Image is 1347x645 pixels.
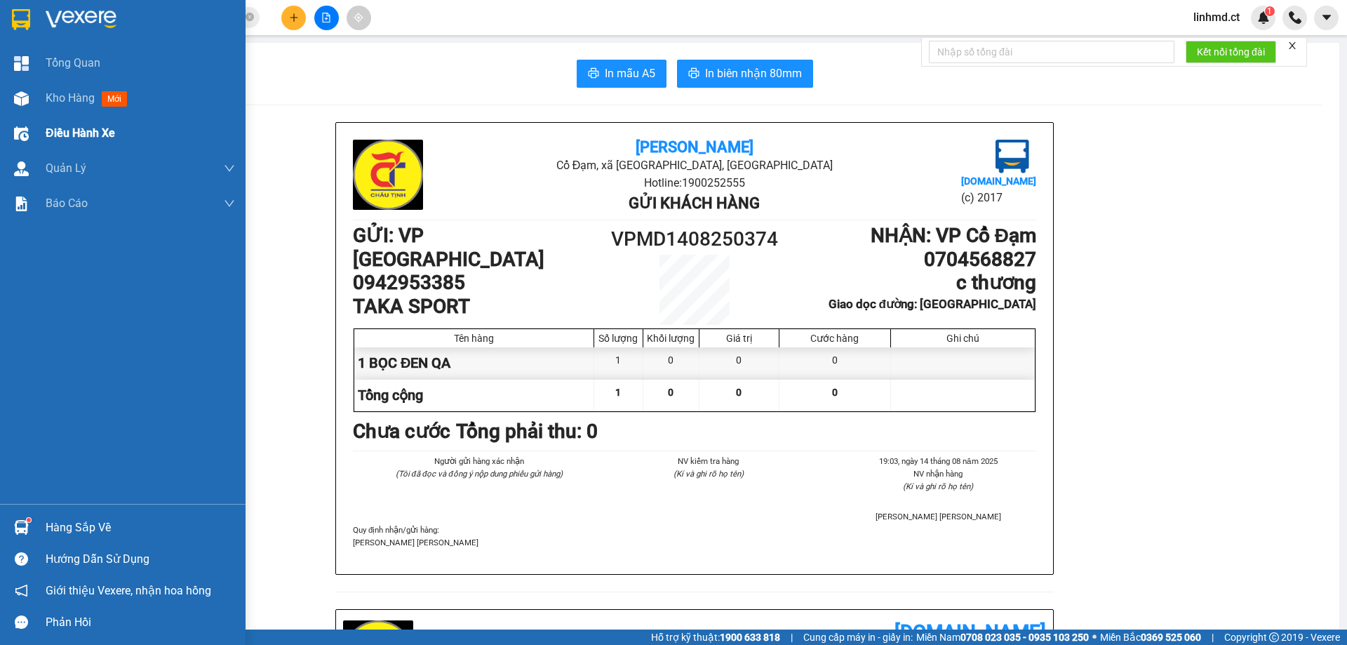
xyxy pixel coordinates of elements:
[840,467,1036,480] li: NV nhận hàng
[605,65,655,82] span: In mẫu A5
[467,174,922,192] li: Hotline: 1900252555
[1257,11,1270,24] img: icon-new-feature
[1186,41,1276,63] button: Kết nối tổng đài
[829,297,1036,311] b: Giao dọc đường: [GEOGRAPHIC_DATA]
[780,271,1036,295] h1: c thương
[960,632,1089,643] strong: 0708 023 035 - 0935 103 250
[588,67,599,81] span: printer
[705,65,802,82] span: In biên nhận 80mm
[14,91,29,106] img: warehouse-icon
[353,271,609,295] h1: 0942953385
[1320,11,1333,24] span: caret-down
[996,140,1029,173] img: logo.jpg
[14,520,29,535] img: warehouse-icon
[46,517,235,538] div: Hàng sắp về
[1182,8,1251,26] span: linhmd.ct
[629,194,760,212] b: Gửi khách hàng
[1141,632,1201,643] strong: 0369 525 060
[46,582,211,599] span: Giới thiệu Vexere, nhận hoa hồng
[609,224,780,255] h1: VPMD1408250374
[347,6,371,30] button: aim
[929,41,1174,63] input: Nhập số tổng đài
[12,9,30,30] img: logo-vxr
[894,620,1046,644] b: [DOMAIN_NAME]
[610,455,806,467] li: NV kiểm tra hàng
[594,347,643,379] div: 1
[353,524,1036,549] div: Quy định nhận/gửi hàng :
[246,11,254,25] span: close-circle
[840,510,1036,523] li: [PERSON_NAME] [PERSON_NAME]
[1212,630,1214,645] span: |
[14,126,29,141] img: warehouse-icon
[321,13,331,22] span: file-add
[840,455,1036,467] li: 19:03, ngày 14 tháng 08 năm 2025
[14,56,29,71] img: dashboard-icon
[354,347,594,379] div: 1 BỌC ĐEN QA
[832,387,838,398] span: 0
[688,67,699,81] span: printer
[15,584,28,597] span: notification
[18,102,209,149] b: GỬI : VP [GEOGRAPHIC_DATA]
[643,347,699,379] div: 0
[18,18,88,88] img: logo.jpg
[894,333,1031,344] div: Ghi chú
[102,91,127,107] span: mới
[14,197,29,211] img: solution-icon
[1265,6,1275,16] sup: 1
[1267,6,1272,16] span: 1
[353,224,544,271] b: GỬI : VP [GEOGRAPHIC_DATA]
[353,420,450,443] b: Chưa cước
[46,194,88,212] span: Báo cáo
[780,248,1036,272] h1: 0704568827
[1289,11,1301,24] img: phone-icon
[456,420,598,443] b: Tổng phải thu: 0
[353,140,423,210] img: logo.jpg
[673,469,744,479] i: (Kí và ghi rõ họ tên)
[15,616,28,629] span: message
[353,536,1036,549] p: [PERSON_NAME] [PERSON_NAME]
[1314,6,1339,30] button: caret-down
[15,552,28,566] span: question-circle
[720,632,780,643] strong: 1900 633 818
[14,161,29,176] img: warehouse-icon
[871,224,1036,247] b: NHẬN : VP Cổ Đạm
[779,347,891,379] div: 0
[1197,44,1265,60] span: Kết nối tổng đài
[358,333,590,344] div: Tên hàng
[354,13,363,22] span: aim
[467,157,922,174] li: Cổ Đạm, xã [GEOGRAPHIC_DATA], [GEOGRAPHIC_DATA]
[381,455,577,467] li: Người gửi hàng xác nhận
[314,6,339,30] button: file-add
[46,159,86,177] span: Quản Lý
[783,333,887,344] div: Cước hàng
[703,333,775,344] div: Giá trị
[224,163,235,174] span: down
[961,189,1036,206] li: (c) 2017
[46,549,235,570] div: Hướng dẫn sử dụng
[353,295,609,319] h1: TAKA SPORT
[636,138,753,156] b: [PERSON_NAME]
[131,52,587,69] li: Hotline: 1900252555
[46,54,100,72] span: Tổng Quan
[736,387,742,398] span: 0
[803,630,913,645] span: Cung cấp máy in - giấy in:
[615,387,621,398] span: 1
[396,469,563,479] i: (Tôi đã đọc và đồng ý nộp dung phiếu gửi hàng)
[1100,630,1201,645] span: Miền Bắc
[1269,632,1279,642] span: copyright
[289,13,299,22] span: plus
[598,333,639,344] div: Số lượng
[668,387,673,398] span: 0
[1287,41,1297,51] span: close
[46,124,115,142] span: Điều hành xe
[27,518,31,522] sup: 1
[647,333,695,344] div: Khối lượng
[677,60,813,88] button: printerIn biên nhận 80mm
[577,60,666,88] button: printerIn mẫu A5
[358,387,423,404] span: Tổng cộng
[791,630,793,645] span: |
[961,175,1036,187] b: [DOMAIN_NAME]
[46,612,235,633] div: Phản hồi
[651,630,780,645] span: Hỗ trợ kỹ thuật:
[246,13,254,21] span: close-circle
